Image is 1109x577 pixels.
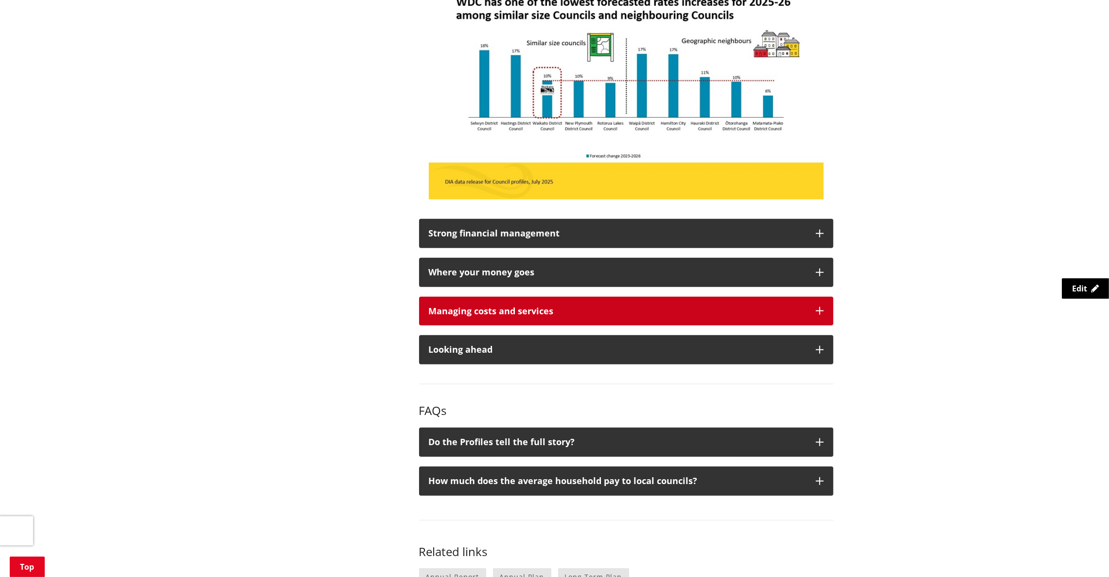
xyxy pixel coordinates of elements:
[419,258,833,287] button: Where your money goes
[419,404,833,418] h3: FAQs
[419,467,833,496] button: How much does the average household pay to local councils?
[419,219,833,248] button: Strong financial management
[1072,283,1087,294] span: Edit
[419,297,833,326] button: Managing costs and services
[429,437,806,447] div: Do the Profiles tell the full story?
[10,557,45,577] a: Top
[429,268,806,277] div: Where your money goes
[429,345,806,355] div: Looking ahead
[419,428,833,457] button: Do the Profiles tell the full story?
[419,335,833,364] button: Looking ahead
[1064,536,1099,571] iframe: Messenger Launcher
[429,476,806,486] div: How much does the average household pay to local councils?
[419,545,833,559] h3: Related links
[429,229,806,238] div: Strong financial management
[1062,278,1109,299] a: Edit
[429,307,806,316] div: Managing costs and services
